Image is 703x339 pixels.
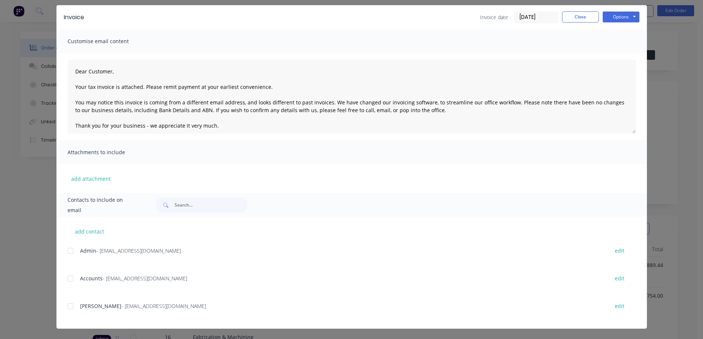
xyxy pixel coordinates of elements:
input: Search... [175,198,248,212]
button: add attachment [68,173,114,184]
span: - [EMAIL_ADDRESS][DOMAIN_NAME] [121,302,206,309]
span: Admin [80,247,96,254]
span: Accounts [80,275,103,282]
span: Contacts to include on email [68,195,137,215]
button: Options [603,11,640,23]
span: [PERSON_NAME] [80,302,121,309]
span: Customise email content [68,36,149,46]
textarea: Dear Customer, Your tax invoice is attached. Please remit payment at your earliest convenience. Y... [68,60,636,134]
button: add contact [68,226,112,237]
div: Invoice [64,13,84,22]
button: edit [610,301,629,311]
span: Invoice date [480,13,508,21]
button: Close [562,11,599,23]
span: - [EMAIL_ADDRESS][DOMAIN_NAME] [96,247,181,254]
button: edit [610,246,629,256]
span: Attachments to include [68,147,149,158]
span: - [EMAIL_ADDRESS][DOMAIN_NAME] [103,275,187,282]
button: edit [610,273,629,283]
